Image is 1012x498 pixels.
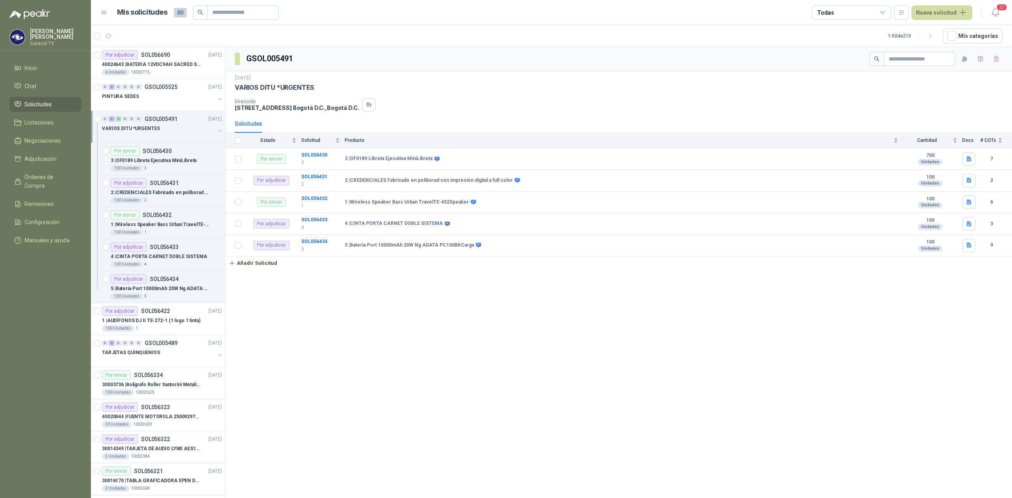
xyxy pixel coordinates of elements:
[131,453,150,460] p: 10002384
[912,6,972,20] button: Nueva solicitud
[198,9,203,15] span: search
[903,217,957,224] b: 100
[345,177,513,184] b: 2 | CREDENCIALES Fabricado en poliborad con impresión digital a full color
[91,431,225,463] a: Por adjudicarSOL056322[DATE] 30014349 |TARJETA DE AUDIO LYNX AES16E AES/EBU PCI5 Unidades10002384
[111,157,196,164] p: 3 | OF0189 Libreta Ejecutiva MiniLibreta
[9,9,50,19] img: Logo peakr
[91,271,225,303] a: Por adjudicarSOL0564345 |Bateria Port 10000mAh 20W Ng ADATA PC100BKCarga100 Unidades5
[10,30,25,45] img: Company Logo
[208,51,222,59] p: [DATE]
[903,138,951,143] span: Cantidad
[345,221,443,227] b: 4 | CINTA PORTA CARNET DOBLE SISTEMA
[345,156,432,162] b: 3 | OF0189 Libreta Ejecutiva MiniLibreta
[208,115,222,123] p: [DATE]
[91,47,225,79] a: Por adjudicarSOL056690[DATE] 40024643 |BATERIA 12VDC9AH SACRED SUN BTSSP12-9HR6 Unidades10002775
[25,155,57,163] span: Adjudicación
[25,200,54,208] span: Remisiones
[111,293,143,300] div: 100 Unidades
[235,119,262,128] div: Solicitudes
[102,402,138,412] div: Por adjudicar
[301,239,327,244] b: SOL056434
[111,210,140,220] div: Por enviar
[345,138,892,143] span: Producto
[102,389,134,396] div: 700 Unidades
[111,274,147,284] div: Por adjudicar
[141,404,170,410] p: SOL056323
[253,176,289,185] div: Por adjudicar
[980,155,1003,163] b: 7
[225,257,281,270] button: Añadir Solicitud
[129,84,135,90] div: 0
[102,370,131,380] div: Por enviar
[102,93,139,100] p: PINTURA SEDES
[129,116,135,122] div: 0
[102,84,108,90] div: 0
[257,154,286,164] div: Por enviar
[301,217,327,223] b: SOL056433
[235,74,251,82] p: [DATE]
[141,308,170,314] p: SOL056422
[122,84,128,90] div: 0
[102,50,138,60] div: Por adjudicar
[345,199,469,206] b: 1 | Wireless Speaker Bass Urban TravelTE-452Speaker
[102,434,138,444] div: Por adjudicar
[988,6,1003,20] button: 20
[253,219,289,228] div: Por adjudicar
[117,7,168,18] h1: Mis solicitudes
[102,349,160,357] p: TARJETAS QUINQUENIOS
[9,170,81,193] a: Órdenes de Compra
[102,445,200,453] p: 30014349 | TARJETA DE AUDIO LYNX AES16E AES/EBU PCI
[25,100,52,109] span: Solicitudes
[345,242,474,249] b: 5 | Bateria Port 10000mAh 20W Ng ADATA PC100BKCarga
[102,317,200,324] p: 1 | AUDÍFONOS DJ II TE-272-1 (1 logo 1 tinta)
[102,82,223,108] a: 0 2 0 0 0 0 GSOL005525[DATE] PINTURA SEDES
[301,196,327,201] a: SOL056432
[102,338,223,364] a: 0 2 0 0 0 0 GSOL005489[DATE] TARJETAS QUINQUENIOS
[246,133,301,148] th: Estado
[257,197,286,207] div: Por enviar
[208,404,222,411] p: [DATE]
[115,84,121,90] div: 0
[136,325,138,332] p: 1
[980,198,1003,206] b: 6
[174,8,187,17] span: 80
[874,56,880,62] span: search
[111,197,143,204] div: 100 Unidades
[144,261,147,268] p: 4
[102,325,134,332] div: 100 Unidades
[136,340,142,346] div: 0
[208,372,222,379] p: [DATE]
[111,165,143,172] div: 700 Unidades
[301,138,334,143] span: Solicitud
[980,133,1012,148] th: # COTs
[150,180,179,186] p: SOL056431
[9,133,81,148] a: Negociaciones
[208,83,222,91] p: [DATE]
[980,177,1003,184] b: 2
[102,381,200,389] p: 30003736 | Bolígrafo Roller Santorini Metalizado COLOR MORADO 1logo
[30,41,81,46] p: Caracol TV
[136,84,142,90] div: 0
[102,114,223,140] a: 0 3 2 0 0 0 GSOL005491[DATE] VARIOS DITU *URGENTES
[208,340,222,347] p: [DATE]
[918,202,942,208] div: Unidades
[25,64,37,72] span: Inicio
[143,148,172,154] p: SOL056430
[301,181,340,188] p: 2
[115,116,121,122] div: 2
[903,196,957,202] b: 100
[109,340,115,346] div: 2
[91,463,225,495] a: Por enviarSOL056321[DATE] 30016170 |TABLA GRAFICADORA XPEN DECO MINI 73 Unidades10002658
[301,152,327,158] b: SOL056430
[133,421,152,428] p: 10002659
[996,4,1007,11] span: 20
[102,477,200,485] p: 30016170 | TABLA GRAFICADORA XPEN DECO MINI 7
[91,367,225,399] a: Por enviarSOL056334[DATE] 30003736 |Bolígrafo Roller Santorini Metalizado COLOR MORADO 1logo700 U...
[980,138,996,143] span: # COTs
[246,53,294,65] h3: GSOL005491
[144,197,147,204] p: 2
[111,146,140,156] div: Por enviar
[25,118,54,127] span: Licitaciones
[111,178,147,188] div: Por adjudicar
[25,173,74,190] span: Órdenes de Compra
